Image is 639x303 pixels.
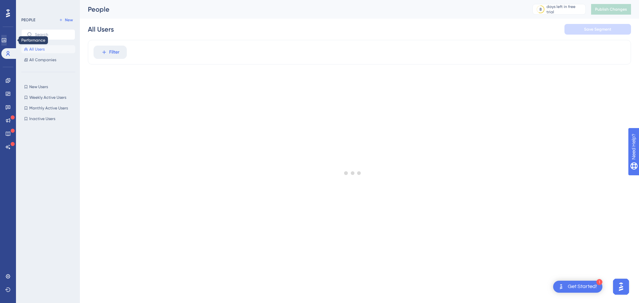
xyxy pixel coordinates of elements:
[595,7,627,12] span: Publish Changes
[21,93,75,101] button: Weekly Active Users
[88,5,516,14] div: People
[57,16,75,24] button: New
[88,25,114,34] div: All Users
[553,281,602,293] div: Open Get Started! checklist, remaining modules: 1
[596,279,602,285] div: 1
[21,104,75,112] button: Monthly Active Users
[568,283,597,290] div: Get Started!
[557,283,565,291] img: launcher-image-alternative-text
[29,116,55,121] span: Inactive Users
[21,17,35,23] div: PEOPLE
[29,47,45,52] span: All Users
[564,24,631,35] button: Save Segment
[21,45,75,53] button: All Users
[21,115,75,123] button: Inactive Users
[29,84,48,89] span: New Users
[591,4,631,15] button: Publish Changes
[21,56,75,64] button: All Companies
[584,27,611,32] span: Save Segment
[611,277,631,297] iframe: UserGuiding AI Assistant Launcher
[65,17,73,23] span: New
[21,83,75,91] button: New Users
[29,57,56,63] span: All Companies
[539,7,542,12] div: 8
[35,32,70,37] input: Search
[29,105,68,111] span: Monthly Active Users
[546,4,583,15] div: days left in free trial
[16,2,42,10] span: Need Help?
[29,95,66,100] span: Weekly Active Users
